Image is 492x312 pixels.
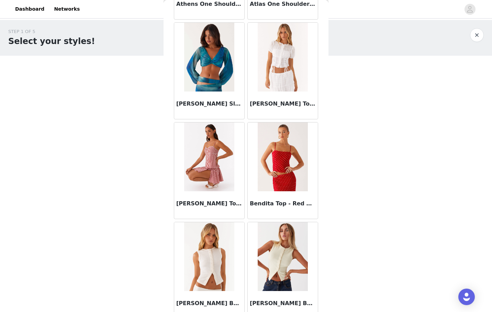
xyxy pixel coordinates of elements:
h3: [PERSON_NAME] Top - Red Gingham [176,200,242,208]
img: Blair Buttoned Tank Top - Yellow [258,222,307,291]
img: Bendita Top - Red Polka Dot [258,122,307,191]
h1: Select your styles! [8,35,95,47]
div: STEP 1 OF 5 [8,28,95,35]
h3: [PERSON_NAME] Buttoned Tank Top - Yellow [250,299,316,308]
img: Bellamy Top - Red Gingham [184,122,234,191]
img: Beatrix Top - White [258,23,307,92]
h3: [PERSON_NAME] Buttoned Tank Top - Ivory [176,299,242,308]
h3: Bendita Top - Red Polka Dot [250,200,316,208]
div: avatar [467,4,473,15]
img: Blair Buttoned Tank Top - Ivory [184,222,234,291]
img: Austin Long Sleeve Top - Blue Tie Dye [184,23,234,92]
div: Open Intercom Messenger [458,289,475,305]
h3: [PERSON_NAME] Sleeve Top - Blue Tie Dye [176,100,242,108]
h3: [PERSON_NAME] Top - White [250,100,316,108]
a: Networks [50,1,84,17]
a: Dashboard [11,1,48,17]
